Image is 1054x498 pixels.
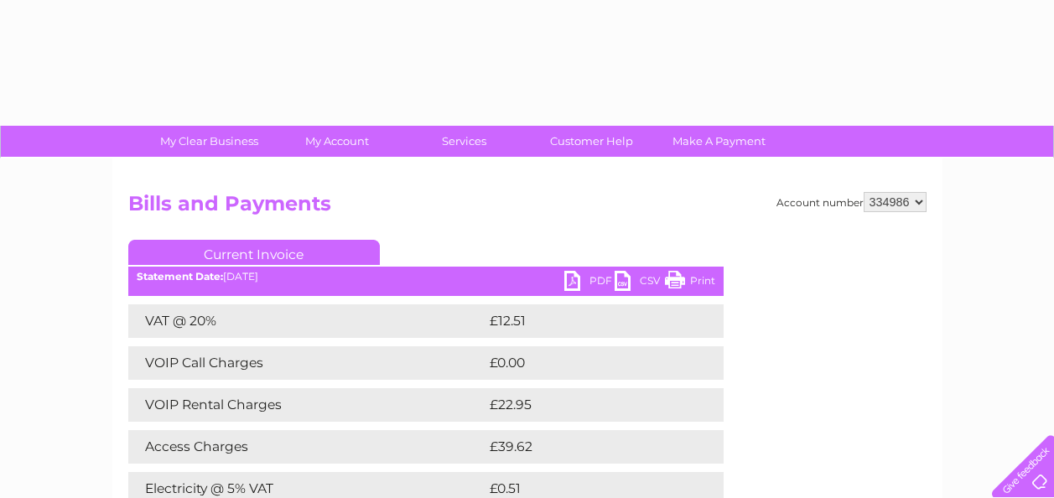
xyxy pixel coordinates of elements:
a: Customer Help [522,126,661,157]
td: VAT @ 20% [128,304,485,338]
div: Account number [776,192,927,212]
a: Print [665,271,715,295]
b: Statement Date: [137,270,223,283]
h2: Bills and Payments [128,192,927,224]
a: Services [395,126,533,157]
a: Current Invoice [128,240,380,265]
td: £39.62 [485,430,690,464]
a: Make A Payment [650,126,788,157]
a: CSV [615,271,665,295]
td: £22.95 [485,388,689,422]
td: VOIP Rental Charges [128,388,485,422]
a: My Clear Business [140,126,278,157]
div: [DATE] [128,271,724,283]
td: £12.51 [485,304,686,338]
td: Access Charges [128,430,485,464]
td: VOIP Call Charges [128,346,485,380]
a: PDF [564,271,615,295]
td: £0.00 [485,346,685,380]
a: My Account [267,126,406,157]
